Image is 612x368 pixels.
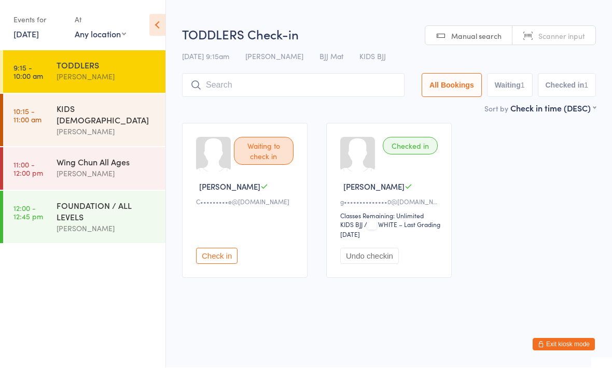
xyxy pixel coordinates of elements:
[57,168,157,180] div: [PERSON_NAME]
[3,94,165,147] a: 10:15 -11:00 amKIDS [DEMOGRAPHIC_DATA][PERSON_NAME]
[13,64,43,80] time: 9:15 - 10:00 am
[538,74,596,97] button: Checked in1
[57,126,157,138] div: [PERSON_NAME]
[340,220,363,229] div: KIDS BJJ
[340,220,440,239] span: / WHITE – Last Grading [DATE]
[13,204,43,221] time: 12:00 - 12:45 pm
[533,338,595,351] button: Exit kiosk mode
[13,161,43,177] time: 11:00 - 12:00 pm
[3,51,165,93] a: 9:15 -10:00 amTODDLERS[PERSON_NAME]
[245,51,303,62] span: [PERSON_NAME]
[3,148,165,190] a: 11:00 -12:00 pmWing Chun All Ages[PERSON_NAME]
[584,81,588,90] div: 1
[57,223,157,235] div: [PERSON_NAME]
[57,157,157,168] div: Wing Chun All Ages
[13,11,64,29] div: Events for
[196,248,238,264] button: Check in
[340,248,399,264] button: Undo checkin
[182,74,405,97] input: Search
[510,103,596,114] div: Check in time (DESC)
[422,74,482,97] button: All Bookings
[319,51,343,62] span: BJJ Mat
[538,31,585,41] span: Scanner input
[340,211,441,220] div: Classes Remaining: Unlimited
[3,191,165,244] a: 12:00 -12:45 pmFOUNDATION / ALL LEVELS[PERSON_NAME]
[182,26,596,43] h2: TODDLERS Check-in
[234,137,294,165] div: Waiting to check in
[340,197,441,206] div: g••••••••••••••0@[DOMAIN_NAME]
[487,74,533,97] button: Waiting1
[196,197,297,206] div: C•••••••••e@[DOMAIN_NAME]
[57,60,157,71] div: TODDLERS
[451,31,502,41] span: Manual search
[57,103,157,126] div: KIDS [DEMOGRAPHIC_DATA]
[13,107,41,124] time: 10:15 - 11:00 am
[199,181,260,192] span: [PERSON_NAME]
[75,11,126,29] div: At
[383,137,438,155] div: Checked in
[75,29,126,40] div: Any location
[484,104,508,114] label: Sort by
[182,51,229,62] span: [DATE] 9:15am
[57,71,157,83] div: [PERSON_NAME]
[521,81,525,90] div: 1
[57,200,157,223] div: FOUNDATION / ALL LEVELS
[343,181,405,192] span: [PERSON_NAME]
[13,29,39,40] a: [DATE]
[359,51,386,62] span: KIDS BJJ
